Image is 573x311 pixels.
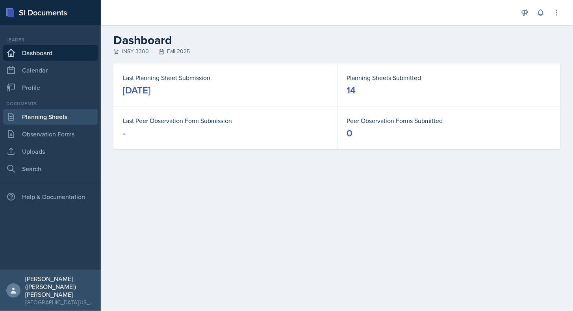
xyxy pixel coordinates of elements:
dt: Planning Sheets Submitted [347,73,551,82]
a: Planning Sheets [3,109,98,125]
div: INSY 3300 Fall 2025 [113,47,560,56]
div: 0 [347,127,353,140]
div: [PERSON_NAME] ([PERSON_NAME]) [PERSON_NAME] [25,275,95,298]
a: Profile [3,80,98,95]
div: Leader [3,36,98,43]
div: Help & Documentation [3,189,98,205]
dt: Last Peer Observation Form Submission [123,116,328,125]
a: Uploads [3,143,98,159]
dt: Peer Observation Forms Submitted [347,116,551,125]
div: - [123,127,126,140]
dt: Last Planning Sheet Submission [123,73,328,82]
a: Observation Forms [3,126,98,142]
div: 14 [347,84,356,97]
h2: Dashboard [113,33,560,47]
a: Dashboard [3,45,98,61]
a: Search [3,161,98,177]
div: [GEOGRAPHIC_DATA][US_STATE] [25,298,95,306]
a: Calendar [3,62,98,78]
div: Documents [3,100,98,107]
div: [DATE] [123,84,150,97]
